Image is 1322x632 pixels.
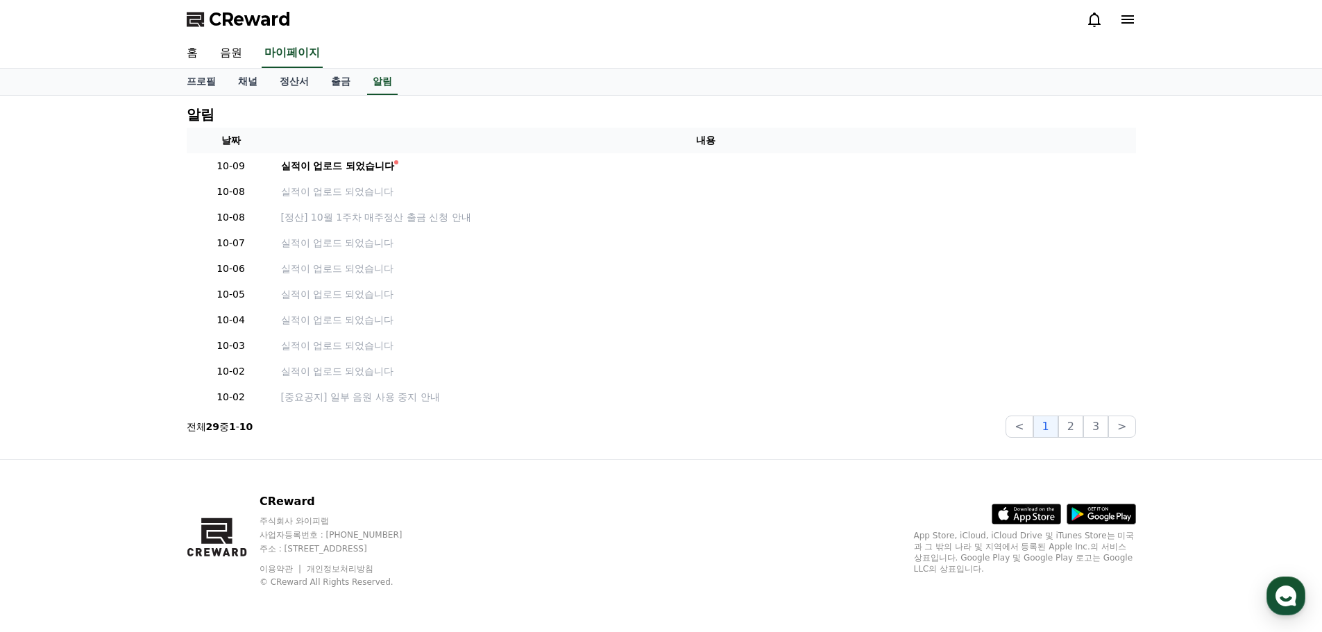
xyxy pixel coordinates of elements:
[281,287,1130,302] a: 실적이 업로드 되었습니다
[281,262,1130,276] a: 실적이 업로드 되었습니다
[260,543,429,554] p: 주소 : [STREET_ADDRESS]
[192,390,270,404] p: 10-02
[229,421,236,432] strong: 1
[209,39,253,68] a: 음원
[44,461,52,472] span: 홈
[281,313,1130,327] a: 실적이 업로드 되었습니다
[914,530,1136,574] p: App Store, iCloud, iCloud Drive 및 iTunes Store는 미국과 그 밖의 나라 및 지역에서 등록된 Apple Inc.의 서비스 상표입니다. Goo...
[239,421,253,432] strong: 10
[176,69,227,95] a: 프로필
[1033,416,1058,438] button: 1
[209,8,291,31] span: CReward
[367,69,398,95] a: 알림
[281,339,1130,353] a: 실적이 업로드 되었습니다
[192,159,270,173] p: 10-09
[260,529,429,540] p: 사업자등록번호 : [PHONE_NUMBER]
[187,8,291,31] a: CReward
[260,564,303,574] a: 이용약관
[192,185,270,199] p: 10-08
[192,236,270,250] p: 10-07
[206,421,219,432] strong: 29
[4,440,92,475] a: 홈
[260,515,429,527] p: 주식회사 와이피랩
[281,236,1130,250] a: 실적이 업로드 되었습니다
[1006,416,1033,438] button: <
[281,210,1130,225] a: [정산] 10월 1주차 매주정산 출금 신청 안내
[176,39,209,68] a: 홈
[92,440,179,475] a: 대화
[192,210,270,225] p: 10-08
[227,69,269,95] a: 채널
[192,339,270,353] p: 10-03
[262,39,323,68] a: 마이페이지
[179,440,266,475] a: 설정
[1083,416,1108,438] button: 3
[281,390,1130,404] a: [중요공지] 일부 음원 사용 중지 안내
[1058,416,1083,438] button: 2
[281,159,1130,173] a: 실적이 업로드 되었습니다
[192,262,270,276] p: 10-06
[281,364,1130,379] a: 실적이 업로드 되었습니다
[187,107,214,122] h4: 알림
[187,128,276,153] th: 날짜
[260,577,429,588] p: © CReward All Rights Reserved.
[192,287,270,302] p: 10-05
[320,69,362,95] a: 출금
[127,461,144,472] span: 대화
[187,420,253,434] p: 전체 중 -
[192,364,270,379] p: 10-02
[281,159,395,173] div: 실적이 업로드 되었습니다
[1108,416,1135,438] button: >
[260,493,429,510] p: CReward
[307,564,373,574] a: 개인정보처리방침
[276,128,1136,153] th: 내용
[269,69,320,95] a: 정산서
[192,313,270,327] p: 10-04
[281,185,1130,199] a: 실적이 업로드 되었습니다
[214,461,231,472] span: 설정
